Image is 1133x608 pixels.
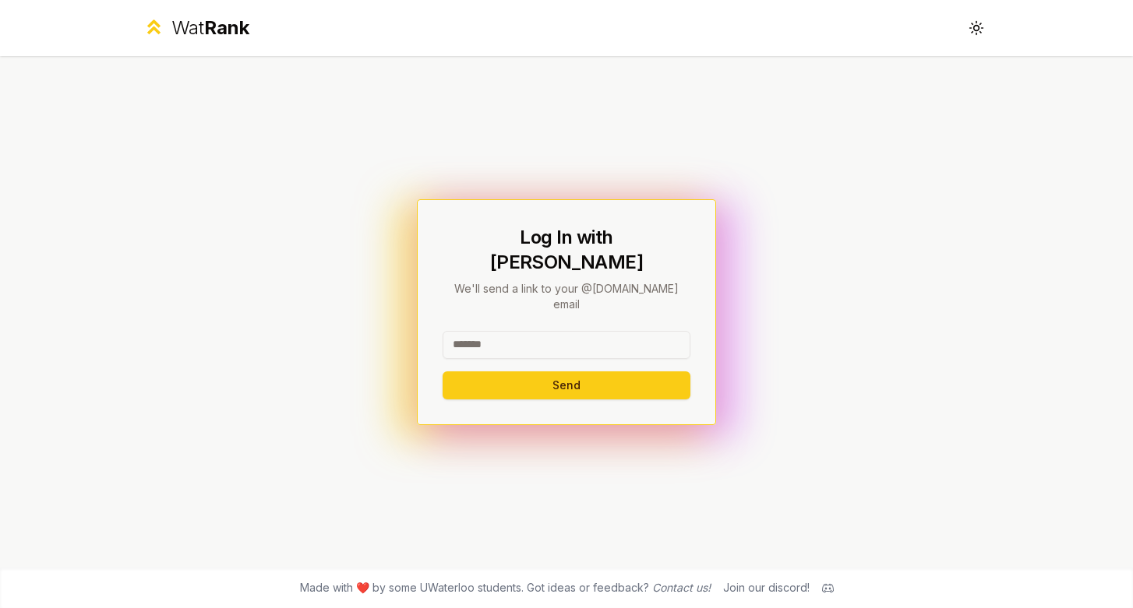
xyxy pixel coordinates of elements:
[443,225,690,275] h1: Log In with [PERSON_NAME]
[443,281,690,312] p: We'll send a link to your @[DOMAIN_NAME] email
[204,16,249,39] span: Rank
[143,16,249,40] a: WatRank
[443,371,690,399] button: Send
[300,580,711,596] span: Made with ❤️ by some UWaterloo students. Got ideas or feedback?
[652,581,711,594] a: Contact us!
[723,580,810,596] div: Join our discord!
[171,16,249,40] div: Wat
